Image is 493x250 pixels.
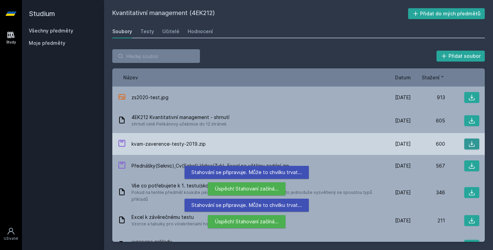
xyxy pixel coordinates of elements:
[422,74,445,81] button: Stažení
[408,8,485,19] button: Přidat do mých předmětů
[395,94,411,101] span: [DATE]
[1,27,21,48] a: Study
[4,236,18,241] div: Uživatel
[131,238,172,245] span: vyresene priklady
[131,189,374,203] span: Pokud na tenhle předmět koukáte jako já na vlaštovku v prosinci, tak tady je to jednoduše vysvětl...
[395,162,411,169] span: [DATE]
[185,199,309,212] div: Stahování se připravuje. Může to chvilku trvat…
[131,114,229,121] span: 4EK212 Kvantitativní management - shrnutí
[112,8,408,19] h2: Kvantitativní management (4EK212)
[118,139,126,149] div: ZIP
[140,28,154,35] div: Testy
[395,74,411,81] button: Datum
[29,28,73,34] a: Všechny předměty
[395,117,411,124] span: [DATE]
[131,214,250,221] span: Excel k závěrečnému testu
[131,94,168,101] span: zs2020-test.jpg
[112,49,200,63] input: Hledej soubor
[123,74,138,81] button: Název
[208,215,286,228] div: Úspěch! Stahovaní začíná…
[188,25,213,38] a: Hodnocení
[411,189,445,196] div: 346
[131,141,206,147] span: kvam-zaverence-testy-2019.zip
[411,141,445,147] div: 600
[112,25,132,38] a: Soubory
[118,93,126,103] div: JPG
[422,74,440,81] span: Stažení
[112,28,132,35] div: Soubory
[411,117,445,124] div: 605
[131,221,250,227] span: Vzorce a tabulky pro vícekriterialní hodnocení a teorii front
[395,217,411,224] span: [DATE]
[208,182,286,195] div: Úspěch! Stahovaní začíná…
[118,161,126,171] div: ZIP
[1,224,21,245] a: Uživatel
[411,162,445,169] div: 567
[6,40,16,45] div: Study
[395,189,411,196] span: [DATE]
[411,94,445,101] div: 913
[162,25,179,38] a: Učitelé
[185,166,309,179] div: Stahování se připravuje. Může to chvilku trvat…
[411,217,445,224] div: 211
[162,28,179,35] div: Učitelé
[188,28,213,35] div: Hodnocení
[437,51,485,62] button: Přidat soubor
[395,141,411,147] span: [DATE]
[131,182,374,189] span: Vše co potřebujete k 1. testu(skoro)
[131,121,229,128] span: shrnutí celé Pelikánovy učebnice do 12 stránek
[29,40,65,47] span: Moje předměty
[131,162,289,169] span: Přednášky(Seknic),Cv(Sokol),Videa(Zyk), Excel na většinu zadání.zip
[140,25,154,38] a: Testy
